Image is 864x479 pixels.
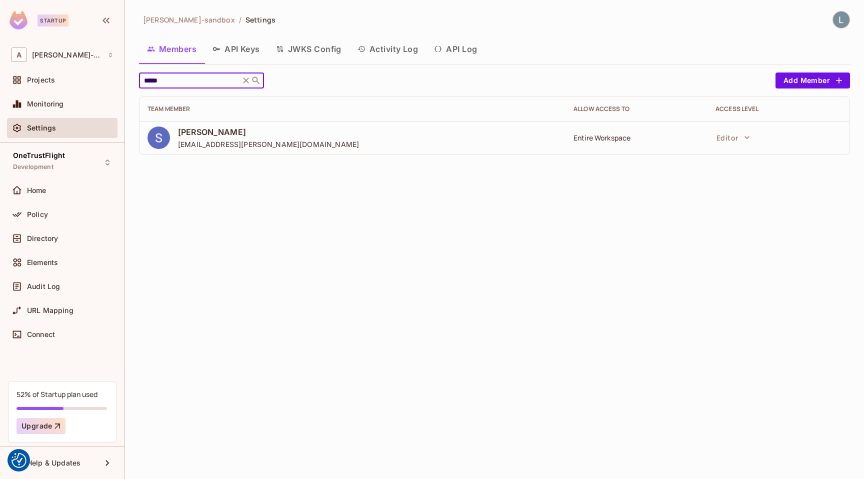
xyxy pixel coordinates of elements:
div: Team Member [147,105,557,113]
span: Settings [245,15,275,24]
li: / [239,15,241,24]
button: Editor [711,127,755,147]
span: A [11,47,27,62]
button: JWKS Config [268,36,349,61]
span: Workspace: alex-trustflight-sandbox [32,51,102,59]
span: [PERSON_NAME] [178,126,359,137]
span: Development [13,163,53,171]
button: Consent Preferences [11,453,26,468]
span: [EMAIL_ADDRESS][PERSON_NAME][DOMAIN_NAME] [178,139,359,149]
div: 52% of Startup plan used [16,389,97,399]
div: Allow Access to [573,105,699,113]
button: Members [139,36,204,61]
div: Access Level [715,105,841,113]
div: Startup [37,14,68,26]
span: [PERSON_NAME]-sandbox [143,15,235,24]
button: Add Member [775,72,850,88]
span: Projects [27,76,55,84]
button: API Keys [204,36,268,61]
span: Help & Updates [27,459,80,467]
span: Monitoring [27,100,64,108]
img: Lewis Youl [833,11,849,28]
img: Revisit consent button [11,453,26,468]
button: Upgrade [16,418,65,434]
img: SReyMgAAAABJRU5ErkJggg== [9,11,27,29]
span: Policy [27,210,48,218]
span: Connect [27,330,55,338]
span: Elements [27,258,58,266]
span: URL Mapping [27,306,73,314]
button: API Log [426,36,485,61]
span: OneTrustFlight [13,151,65,159]
button: Activity Log [349,36,426,61]
span: Directory [27,234,58,242]
span: Home [27,186,46,194]
span: Settings [27,124,56,132]
div: Entire Workspace [573,133,699,142]
span: Audit Log [27,282,60,290]
img: ACg8ocKnW_d21XCEdNQNUbdJW-nbSTGU7o3ezzGJ0yTerscxPEIvYQ=s96-c [147,126,170,149]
